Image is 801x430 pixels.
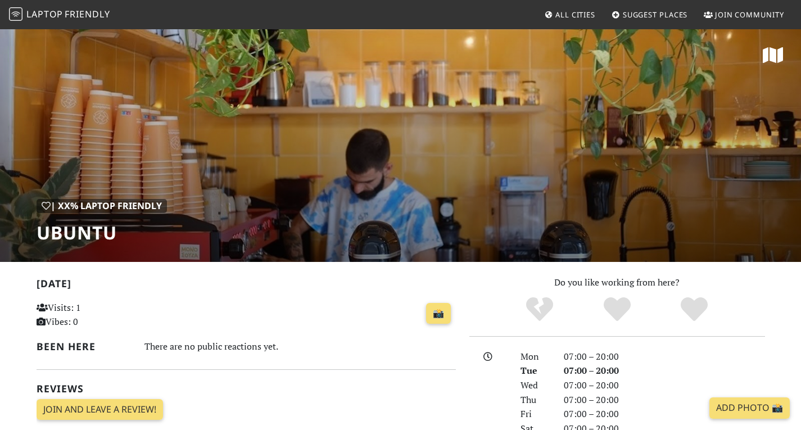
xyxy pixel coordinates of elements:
[709,397,790,419] a: Add Photo 📸
[555,10,595,20] span: All Cities
[514,378,556,393] div: Wed
[26,8,63,20] span: Laptop
[37,383,456,395] h2: Reviews
[557,364,772,378] div: 07:00 – 20:00
[699,4,789,25] a: Join Community
[9,7,22,21] img: LaptopFriendly
[623,10,688,20] span: Suggest Places
[469,275,765,290] p: Do you like working from here?
[578,296,656,324] div: Yes
[557,407,772,422] div: 07:00 – 20:00
[9,5,110,25] a: LaptopFriendly LaptopFriendly
[37,222,167,243] h1: Ubuntu
[37,399,163,420] a: Join and leave a review!
[37,199,167,214] div: | XX% Laptop Friendly
[607,4,693,25] a: Suggest Places
[37,301,168,329] p: Visits: 1 Vibes: 0
[426,303,451,324] a: 📸
[65,8,110,20] span: Friendly
[514,350,556,364] div: Mon
[655,296,733,324] div: Definitely!
[540,4,600,25] a: All Cities
[514,364,556,378] div: Tue
[715,10,784,20] span: Join Community
[557,378,772,393] div: 07:00 – 20:00
[514,393,556,408] div: Thu
[37,278,456,294] h2: [DATE]
[37,341,132,352] h2: Been here
[514,407,556,422] div: Fri
[557,393,772,408] div: 07:00 – 20:00
[501,296,578,324] div: No
[144,338,456,355] div: There are no public reactions yet.
[557,350,772,364] div: 07:00 – 20:00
